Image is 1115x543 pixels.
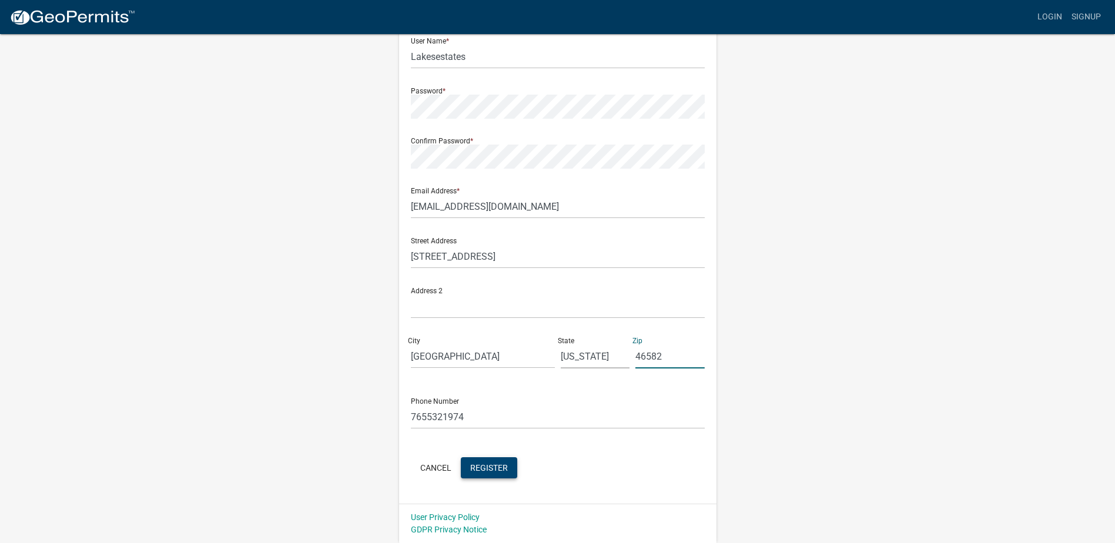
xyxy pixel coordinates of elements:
a: Login [1033,6,1067,28]
button: Cancel [411,457,461,478]
button: Register [461,457,517,478]
a: Signup [1067,6,1106,28]
span: Register [470,462,508,472]
a: User Privacy Policy [411,512,480,522]
a: GDPR Privacy Notice [411,525,487,534]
